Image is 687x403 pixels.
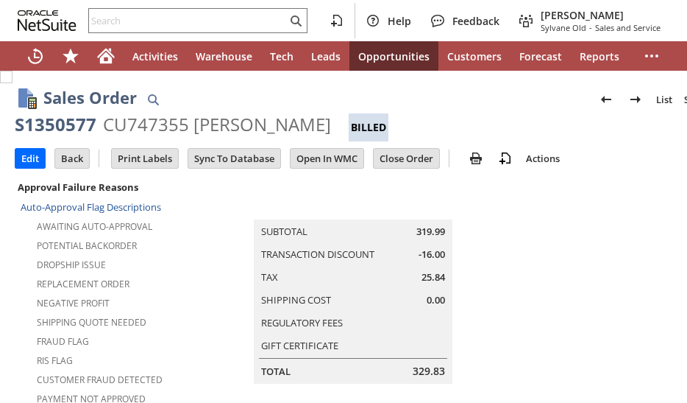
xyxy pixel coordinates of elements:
svg: logo [18,10,76,31]
a: Subtotal [261,225,307,238]
span: 25.84 [421,270,445,284]
span: Warehouse [196,49,252,63]
span: Feedback [452,14,499,28]
div: Shortcuts [53,41,88,71]
img: add-record.svg [496,150,514,167]
span: - [589,22,592,33]
a: Shipping Cost [261,293,331,306]
svg: Search [287,12,305,29]
span: 329.83 [413,364,445,379]
div: More menus [634,41,669,71]
div: Approval Failure Reasons [15,178,168,197]
a: Shipping Quote Needed [37,316,146,329]
svg: Recent Records [26,47,44,65]
a: Customer Fraud Detected [37,374,163,386]
span: Tech [270,49,293,63]
span: Sylvane Old [541,22,586,33]
a: Negative Profit [37,297,110,309]
span: Customers [447,49,502,63]
div: CU747355 [PERSON_NAME] [103,113,331,136]
input: Open In WMC [291,149,363,168]
a: Activities [124,41,187,71]
a: Regulatory Fees [261,316,343,329]
span: [PERSON_NAME] [541,8,661,22]
a: Total [261,365,291,378]
svg: Home [97,47,115,65]
span: Sales and Service [595,22,661,33]
div: S1350577 [15,113,96,136]
span: Leads [311,49,341,63]
h1: Sales Order [43,85,137,110]
input: Edit [15,149,45,168]
a: Potential Backorder [37,239,137,252]
input: Print Labels [112,149,178,168]
a: Reports [571,41,628,71]
img: Previous [597,91,615,108]
caption: Summary [254,196,452,220]
a: Opportunities [349,41,438,71]
span: 0.00 [427,293,445,307]
a: Fraud Flag [37,335,89,348]
span: Activities [132,49,178,63]
a: Gift Certificate [261,339,338,352]
a: Tech [261,41,302,71]
a: Replacement Order [37,278,129,290]
a: Home [88,41,124,71]
input: Search [89,12,287,29]
input: Close Order [374,149,439,168]
img: Next [627,91,644,108]
a: Dropship Issue [37,259,106,271]
img: Quick Find [144,91,162,108]
span: -16.00 [419,248,445,262]
a: List [650,88,678,111]
a: Forecast [510,41,571,71]
span: 319.99 [416,225,445,239]
a: Leads [302,41,349,71]
a: Auto-Approval Flag Descriptions [21,200,161,214]
input: Sync To Database [188,149,280,168]
span: Reports [580,49,619,63]
div: Billed [349,113,388,141]
span: Forecast [519,49,562,63]
svg: Shortcuts [62,47,79,65]
span: Help [388,14,411,28]
a: Warehouse [187,41,261,71]
a: Transaction Discount [261,248,374,261]
a: Awaiting Auto-Approval [37,220,152,233]
span: Opportunities [358,49,430,63]
a: RIS flag [37,354,73,367]
a: Customers [438,41,510,71]
img: print.svg [467,150,485,167]
a: Recent Records [18,41,53,71]
a: Actions [520,152,566,165]
a: Tax [261,270,278,284]
input: Back [55,149,89,168]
